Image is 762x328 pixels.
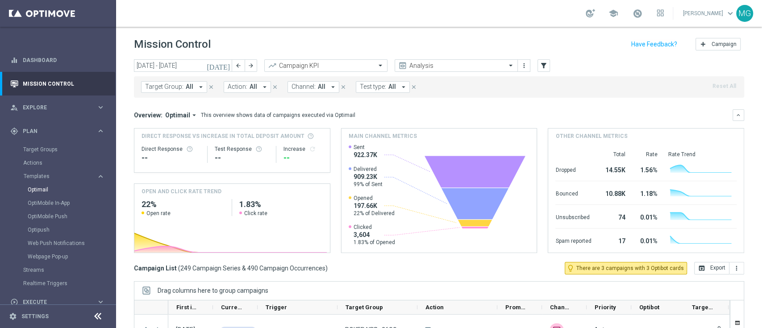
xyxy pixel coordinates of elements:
button: Mission Control [10,80,105,87]
i: arrow_drop_down [400,83,408,91]
span: 909.23K [354,173,383,181]
div: Unsubscribed [555,209,591,224]
i: arrow_back [235,62,242,69]
button: close [271,82,279,92]
button: Test type: All arrow_drop_down [356,81,410,93]
div: Target Groups [23,143,115,156]
span: Sent [354,144,377,151]
div: -- [215,153,269,163]
i: gps_fixed [10,127,18,135]
div: Execute [10,298,96,306]
a: Streams [23,266,93,274]
div: MG [736,5,753,22]
span: Trigger [266,304,287,311]
div: 14.55K [602,162,625,176]
i: more_vert [520,62,528,69]
i: close [340,84,346,90]
i: keyboard_arrow_right [96,298,105,306]
i: open_in_browser [698,265,705,272]
span: All [186,83,193,91]
a: Target Groups [23,146,93,153]
div: Templates [23,170,115,263]
div: 17 [602,233,625,247]
i: keyboard_arrow_right [96,103,105,112]
span: 197.66K [354,202,395,210]
h1: Mission Control [134,38,211,51]
span: Drag columns here to group campaigns [158,287,268,294]
div: Spam reported [555,233,591,247]
i: keyboard_arrow_right [96,127,105,135]
ng-select: Analysis [395,59,518,72]
a: Web Push Notifications [28,240,93,247]
div: Actions [23,156,115,170]
button: arrow_forward [245,59,257,72]
a: Settings [21,314,49,319]
span: Target Group: [145,83,183,91]
i: preview [398,61,407,70]
div: 0.01% [636,233,657,247]
span: All [318,83,325,91]
span: Clicked [354,224,395,231]
span: 99% of Sent [354,181,383,188]
span: Targeted Customers [692,304,713,311]
div: 1.18% [636,186,657,200]
button: Channel: All arrow_drop_down [287,81,339,93]
a: Mission Control [23,72,105,95]
span: Test type: [360,83,386,91]
span: All [388,83,396,91]
i: more_vert [733,265,740,272]
a: Actions [23,159,93,166]
input: Select date range [134,59,232,72]
a: Optipush [28,226,93,233]
div: Dashboard [10,48,105,72]
a: Realtime Triggers [23,280,93,287]
a: OptiMobile In-App [28,199,93,207]
div: OptiMobile In-App [28,196,115,210]
button: close [339,82,347,92]
span: Plan [23,129,96,134]
span: Channel: [291,83,316,91]
div: Optimail [28,183,115,196]
i: add [700,41,707,48]
div: Mission Control [10,72,105,95]
div: 10.88K [602,186,625,200]
span: Priority [595,304,616,311]
div: gps_fixed Plan keyboard_arrow_right [10,128,105,135]
span: Current Status [221,304,242,311]
button: person_search Explore keyboard_arrow_right [10,104,105,111]
button: close [207,82,215,92]
i: arrow_drop_down [197,83,205,91]
div: OptiMobile Push [28,210,115,223]
span: Channel [550,304,571,311]
button: keyboard_arrow_down [733,109,744,121]
span: Campaign [712,41,737,47]
span: Execute [23,299,96,305]
h4: OPEN AND CLICK RATE TREND [142,187,221,195]
ng-select: Campaign KPI [264,59,387,72]
div: Dropped [555,162,591,176]
a: Optimail [28,186,93,193]
a: Webpage Pop-up [28,253,93,260]
div: This overview shows data of campaigns executed via Optimail [201,111,355,119]
span: Optibot [639,304,659,311]
span: First in Range [176,304,198,311]
div: Streams [23,263,115,277]
button: lightbulb_outline There are 3 campaigns with 3 Optibot cards [565,262,687,274]
i: close [208,84,214,90]
button: arrow_back [232,59,245,72]
span: ) [325,264,328,272]
a: OptiMobile Push [28,213,93,220]
h4: Main channel metrics [349,132,417,140]
button: [DATE] [205,59,232,73]
i: trending_up [268,61,277,70]
button: play_circle_outline Execute keyboard_arrow_right [10,299,105,306]
h4: Other channel metrics [555,132,627,140]
div: Test Response [215,145,269,153]
span: ( [178,264,180,272]
h2: 22% [142,199,225,210]
button: Target Group: All arrow_drop_down [141,81,207,93]
i: arrow_drop_down [329,83,337,91]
